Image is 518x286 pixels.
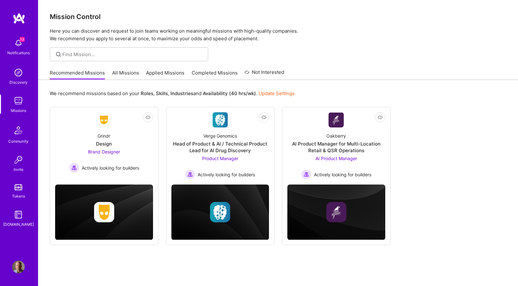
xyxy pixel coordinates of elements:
[314,171,371,178] span: Actively looking for builders
[96,114,112,126] img: Company Logo
[301,169,311,179] img: Actively looking for builders
[213,112,228,127] img: Company Logo
[20,37,25,42] span: 13
[10,79,28,86] div: Discovery
[203,90,256,96] b: Availability (40 hrs/wk)
[50,69,105,80] a: Recommended Missions
[378,115,383,120] i: icon EyeClosed
[203,133,237,139] div: Verge Genomics
[8,138,29,145] div: Community
[11,123,26,138] img: Community
[287,140,385,154] div: AI Product Manager for Multi-Location Retail & QSR Operations
[259,90,295,96] a: Update Settings
[55,185,153,240] img: cover
[11,107,26,114] div: Missions
[12,208,25,221] img: guide book
[170,90,193,96] b: Industries
[245,68,284,80] a: Not Interested
[326,133,346,139] div: Oakberry
[82,165,139,171] span: Actively looking for builders
[14,166,23,173] div: Invite
[192,69,238,80] a: Completed Missions
[12,37,25,49] img: bell
[50,13,507,21] h3: Mission Control
[12,153,25,166] img: Invite
[146,69,184,80] a: Applied Missions
[171,185,269,240] img: cover
[210,202,230,222] img: Company logo
[316,156,357,161] span: AI Product Manager
[171,140,269,154] div: Head of Product & AI / Technical Product Lead for AI Drug Discovery
[261,115,266,120] i: icon EyeClosed
[69,163,79,173] img: Actively looking for builders
[198,171,255,178] span: Actively looking for builders
[98,133,110,139] div: Grindr
[62,51,203,58] input: Find Mission...
[141,90,153,96] b: Roles
[96,140,112,147] div: Design
[7,49,30,56] div: Notifications
[145,115,150,120] i: icon EyeClosed
[15,184,22,190] img: tokens
[326,202,346,222] img: Company logo
[12,66,25,79] img: discovery
[287,185,385,240] img: cover
[185,169,195,179] img: Actively looking for builders
[55,51,62,58] i: icon SearchGrey
[13,13,25,24] img: logo
[12,261,25,273] img: User Avatar
[12,193,25,199] div: Tokens
[50,90,295,97] p: We recommend missions based on your , , and .
[3,221,34,228] div: [DOMAIN_NAME]
[329,113,344,127] img: Company Logo
[202,156,238,161] span: Product Manager
[156,90,168,96] b: Skills
[12,94,25,107] img: teamwork
[94,202,114,222] img: Company logo
[112,69,139,80] a: All Missions
[88,149,120,154] span: Brand Designer
[50,27,507,42] p: Here you can discover and request to join teams working on meaningful missions with high-quality ...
